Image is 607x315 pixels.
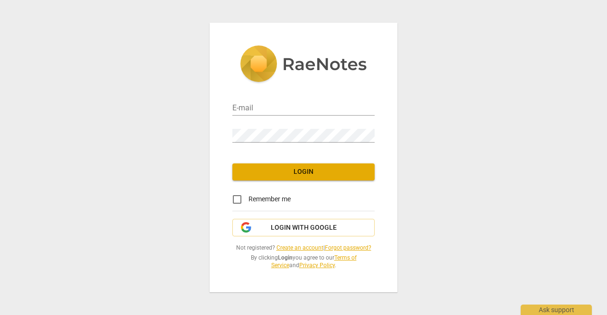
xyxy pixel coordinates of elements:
[271,223,337,233] span: Login with Google
[299,262,335,269] a: Privacy Policy
[521,305,592,315] div: Ask support
[325,244,371,251] a: Forgot password?
[271,254,357,269] a: Terms of Service
[248,194,291,204] span: Remember me
[232,219,375,237] button: Login with Google
[232,163,375,180] button: Login
[278,254,293,261] b: Login
[240,167,367,177] span: Login
[232,244,375,252] span: Not registered? |
[276,244,323,251] a: Create an account
[240,45,367,84] img: 5ac2273c67554f335776073100b6d88f.svg
[232,254,375,270] span: By clicking you agree to our and .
